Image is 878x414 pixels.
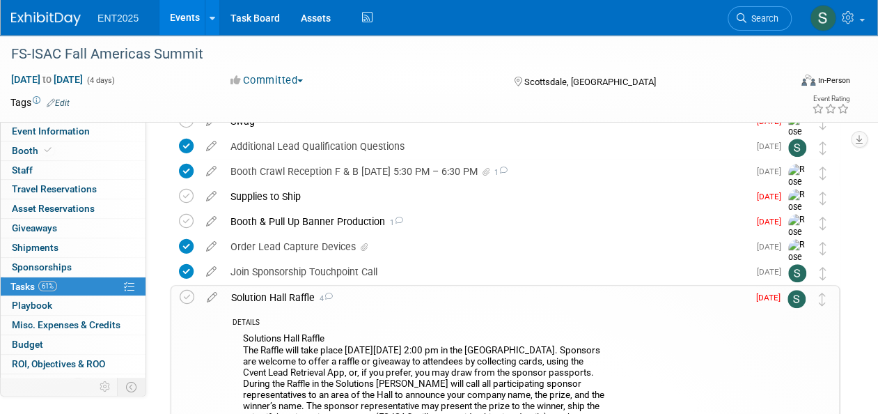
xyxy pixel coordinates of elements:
span: Attachments [12,378,85,389]
div: Additional Lead Qualification Questions [224,135,748,158]
a: Edit [47,98,70,108]
a: Sponsorships [1,258,146,277]
i: Move task [820,242,826,255]
a: edit [199,165,224,178]
img: Rose Bodin [788,214,809,263]
td: Personalize Event Tab Strip [93,378,118,396]
div: Supplies to Ship [224,185,748,208]
i: Move task [820,192,826,205]
a: edit [199,240,224,253]
a: Attachments14 [1,374,146,393]
img: Stephanie Silva [810,5,836,31]
a: Playbook [1,296,146,315]
span: Search [746,13,778,24]
span: Tasks [10,281,57,292]
span: 4 [315,294,333,303]
span: 1 [385,218,403,227]
button: Committed [226,73,308,88]
span: ENT2025 [97,13,139,24]
span: Staff [12,164,33,176]
a: Search [728,6,792,31]
a: edit [199,266,224,278]
a: Staff [1,161,146,180]
div: Solution Hall Raffle [224,286,748,309]
div: Booth Crawl Reception F & B [DATE] 5:30 PM – 6:30 PM [224,160,748,183]
div: Join Sponsorship Touchpoint Call [224,260,748,284]
td: Tags [10,95,70,109]
img: Format-Inperson.png [801,75,815,86]
span: Sponsorships [12,261,72,273]
i: Move task [820,116,826,130]
div: Order Lead Capture Devices [224,235,748,259]
span: Travel Reservations [12,183,97,194]
span: Shipments [12,242,58,253]
a: Booth [1,141,146,160]
a: ROI, Objectives & ROO [1,355,146,374]
span: [DATE] [757,242,788,252]
img: Stephanie Silva [788,264,806,282]
img: Stephanie Silva [788,139,806,157]
span: Event Information [12,125,90,137]
img: Rose Bodin [788,189,809,238]
i: Booth reservation complete [45,146,52,154]
div: Event Format [728,72,850,93]
span: ROI, Objectives & ROO [12,358,105,369]
img: Stephanie Silva [787,290,806,308]
span: Misc. Expenses & Credits [12,319,120,330]
span: 1 [492,168,508,177]
span: Giveaways [12,222,57,233]
span: Playbook [12,300,52,311]
span: Asset Reservations [12,203,95,214]
i: Move task [820,217,826,230]
span: [DATE] [757,267,788,277]
i: Move task [820,267,826,280]
span: (4 days) [86,76,115,85]
span: 61% [38,281,57,291]
i: Move task [820,141,826,155]
span: [DATE] [757,192,788,201]
a: Travel Reservations [1,180,146,199]
a: edit [199,190,224,203]
div: In-Person [817,75,850,86]
a: Event Information [1,122,146,141]
td: Toggle Event Tabs [118,378,146,396]
a: Giveaways [1,219,146,238]
a: Budget [1,335,146,354]
a: Misc. Expenses & Credits [1,316,146,335]
a: edit [199,215,224,228]
span: Budget [12,339,43,350]
a: edit [199,140,224,153]
span: [DATE] [757,167,788,176]
img: Rose Bodin [788,239,809,289]
a: Shipments [1,238,146,257]
div: FS-ISAC Fall Americas Summit [6,42,778,67]
span: [DATE] [756,293,787,302]
div: Booth & Pull Up Banner Production [224,210,748,233]
img: Rose Bodin [788,164,809,213]
span: Scottsdale, [GEOGRAPHIC_DATA] [524,77,656,87]
span: to [40,74,54,85]
i: Move task [820,167,826,180]
a: Asset Reservations [1,199,146,218]
img: ExhibitDay [11,12,81,26]
span: Booth [12,145,54,156]
div: DETAILS [233,318,748,330]
span: [DATE] [757,217,788,227]
div: Event Rating [812,95,849,102]
span: 14 [71,378,85,388]
i: Move task [819,293,826,306]
span: [DATE] [757,141,788,151]
a: edit [200,291,224,304]
span: [DATE] [DATE] [10,73,84,86]
a: Tasks61% [1,277,146,296]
